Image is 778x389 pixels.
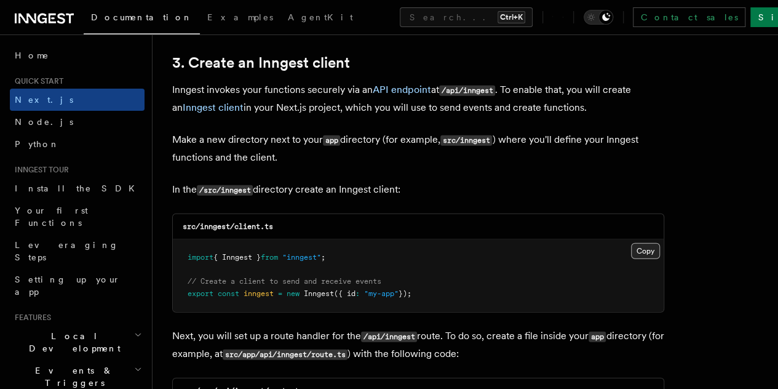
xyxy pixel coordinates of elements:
[631,243,660,259] button: Copy
[10,111,145,133] a: Node.js
[10,330,134,355] span: Local Development
[207,12,273,22] span: Examples
[197,185,253,196] code: /src/inngest
[15,183,142,193] span: Install the SDK
[188,289,213,298] span: export
[10,76,63,86] span: Quick start
[498,11,525,23] kbd: Ctrl+K
[188,253,213,262] span: import
[10,325,145,359] button: Local Development
[334,289,355,298] span: ({ id
[321,253,325,262] span: ;
[172,131,664,166] p: Make a new directory next to your directory (for example, ) where you'll define your Inngest func...
[355,289,360,298] span: :
[91,12,193,22] span: Documentation
[15,95,73,105] span: Next.js
[439,86,495,96] code: /api/inngest
[440,135,492,146] code: src/inngest
[10,313,51,323] span: Features
[278,289,282,298] span: =
[589,332,606,342] code: app
[15,275,121,297] span: Setting up your app
[172,327,664,363] p: Next, you will set up a route handler for the route. To do so, create a file inside your director...
[15,206,88,228] span: Your first Functions
[172,181,664,199] p: In the directory create an Inngest client:
[399,289,411,298] span: });
[261,253,278,262] span: from
[323,135,340,146] code: app
[282,253,321,262] span: "inngest"
[10,133,145,155] a: Python
[188,277,381,286] span: // Create a client to send and receive events
[172,81,664,116] p: Inngest invokes your functions securely via an at . To enable that, you will create an in your Ne...
[10,44,145,66] a: Home
[244,289,274,298] span: inngest
[280,4,360,33] a: AgentKit
[361,332,417,342] code: /api/inngest
[584,10,613,25] button: Toggle dark mode
[304,289,334,298] span: Inngest
[10,364,134,389] span: Events & Triggers
[183,222,273,231] code: src/inngest/client.ts
[200,4,280,33] a: Examples
[10,177,145,199] a: Install the SDK
[633,7,745,27] a: Contact sales
[288,12,353,22] span: AgentKit
[172,54,350,71] a: 3. Create an Inngest client
[10,234,145,268] a: Leveraging Steps
[400,7,533,27] button: Search...Ctrl+K
[10,165,69,175] span: Inngest tour
[10,199,145,234] a: Your first Functions
[84,4,200,34] a: Documentation
[223,350,347,360] code: src/app/api/inngest/route.ts
[15,240,119,262] span: Leveraging Steps
[218,289,239,298] span: const
[10,89,145,111] a: Next.js
[15,117,73,127] span: Node.js
[183,102,244,113] a: Inngest client
[373,84,431,95] a: API endpoint
[287,289,300,298] span: new
[10,268,145,303] a: Setting up your app
[15,49,49,62] span: Home
[213,253,261,262] span: { Inngest }
[15,139,60,149] span: Python
[364,289,399,298] span: "my-app"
